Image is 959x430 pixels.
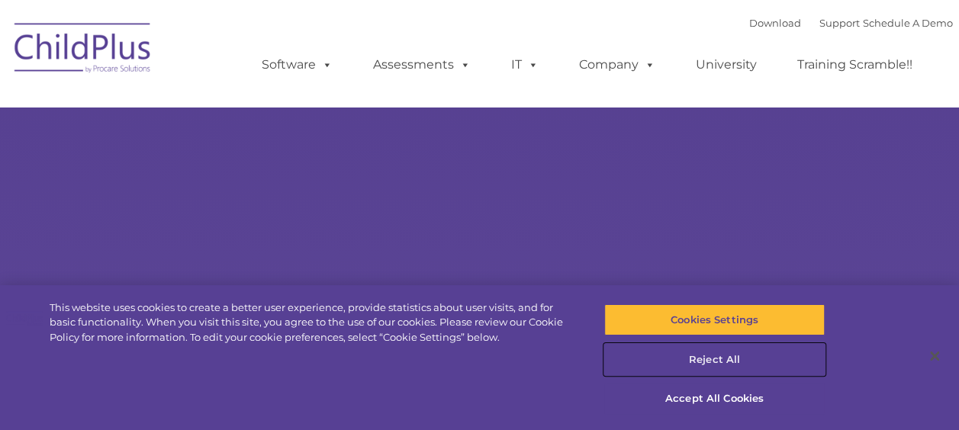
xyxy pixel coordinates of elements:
a: IT [496,50,554,80]
a: Assessments [358,50,486,80]
span: Phone number [212,163,277,175]
button: Accept All Cookies [604,383,825,415]
a: University [681,50,772,80]
a: Software [246,50,348,80]
button: Close [918,339,951,373]
a: Support [819,17,860,29]
a: Schedule A Demo [863,17,953,29]
a: Download [749,17,801,29]
a: Company [564,50,671,80]
span: Last name [212,101,259,112]
img: ChildPlus by Procare Solutions [7,12,159,88]
button: Cookies Settings [604,304,825,336]
font: | [749,17,953,29]
button: Reject All [604,344,825,376]
a: Training Scramble!! [782,50,928,80]
div: This website uses cookies to create a better user experience, provide statistics about user visit... [50,300,575,345]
